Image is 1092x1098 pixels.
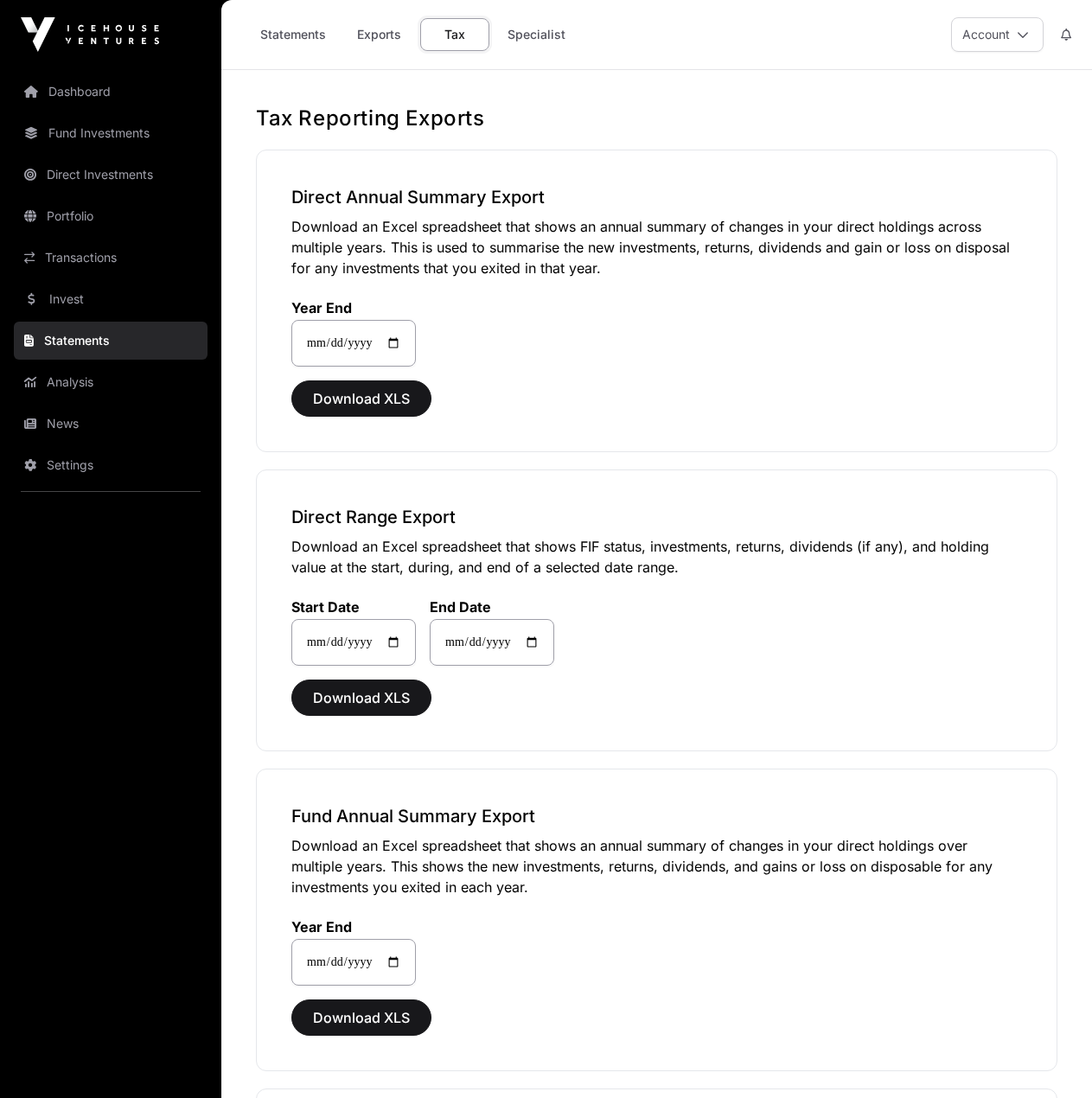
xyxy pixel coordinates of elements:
[291,380,431,417] button: Download XLS
[291,835,1022,897] p: Download an Excel spreadsheet that shows an annual summary of changes in your direct holdings ove...
[291,598,416,616] label: Start Date
[14,73,208,111] a: Dashboard
[249,18,337,51] a: Statements
[14,114,208,152] a: Fund Investments
[14,363,208,401] a: Analysis
[291,536,1022,578] p: Download an Excel spreadsheet that shows FIF status, investments, returns, dividends (if any), an...
[291,680,431,716] button: Download XLS
[14,280,208,318] a: Invest
[291,999,431,1036] button: Download XLS
[291,505,1022,529] h3: Direct Range Export
[14,197,208,235] a: Portfolio
[14,322,208,360] a: Statements
[291,918,416,935] label: Year End
[313,388,410,409] span: Download XLS
[313,1007,410,1028] span: Download XLS
[14,239,208,277] a: Transactions
[313,687,410,708] span: Download XLS
[430,598,554,616] label: End Date
[496,18,577,51] a: Specialist
[14,446,208,484] a: Settings
[256,105,1057,132] h1: Tax Reporting Exports
[291,804,1022,828] h3: Fund Annual Summary Export
[344,18,413,51] a: Exports
[291,216,1022,278] p: Download an Excel spreadsheet that shows an annual summary of changes in your direct holdings acr...
[420,18,489,51] a: Tax
[21,17,159,52] img: Icehouse Ventures Logo
[951,17,1044,52] button: Account
[1006,1015,1092,1098] iframe: Chat Widget
[291,299,416,316] label: Year End
[291,185,1022,209] h3: Direct Annual Summary Export
[14,405,208,443] a: News
[14,156,208,194] a: Direct Investments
